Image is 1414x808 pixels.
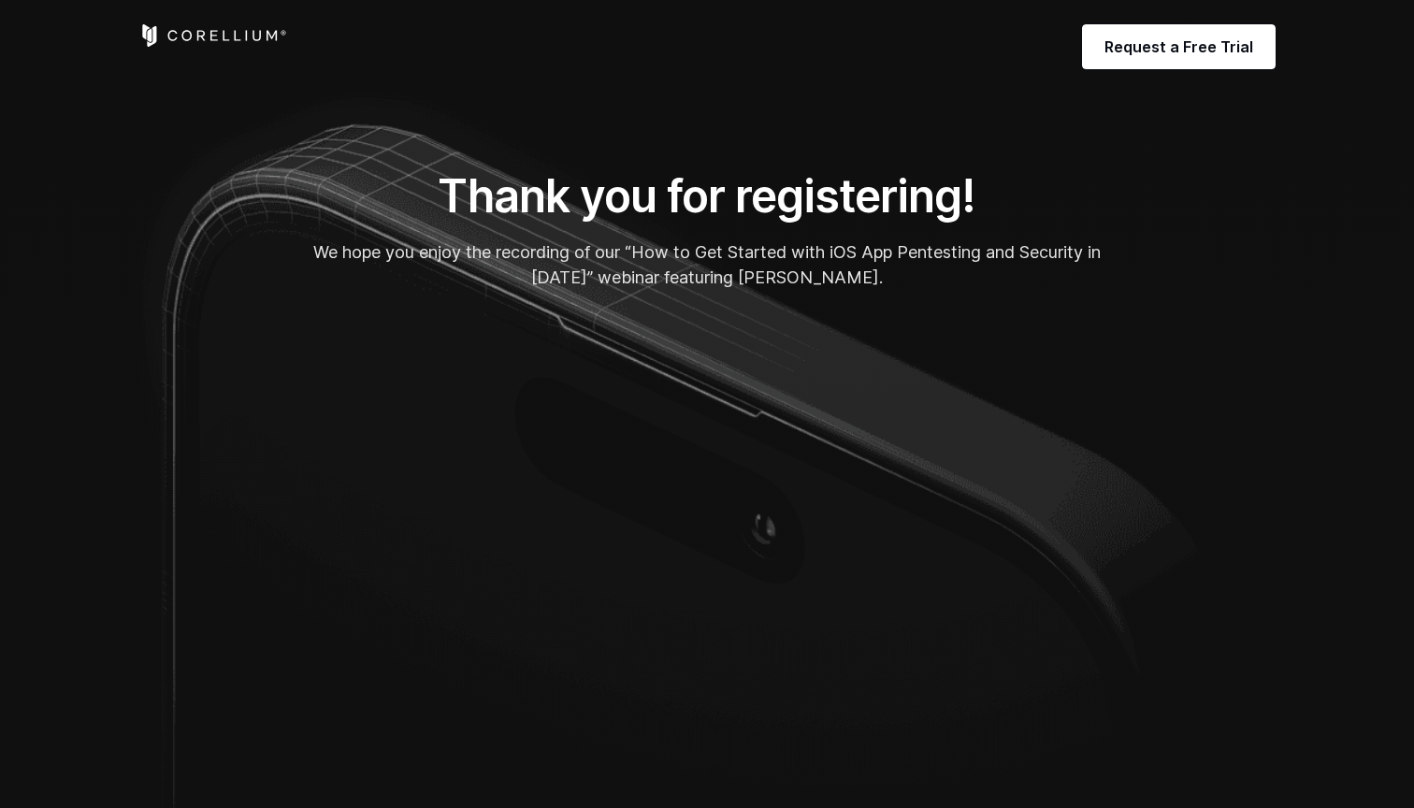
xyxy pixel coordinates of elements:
[1104,36,1253,58] span: Request a Free Trial
[138,24,287,47] a: Corellium Home
[286,305,1128,778] iframe: HubSpot Video
[286,239,1128,290] p: We hope you enjoy the recording of our “How to Get Started with iOS App Pentesting and Security i...
[1082,24,1276,69] a: Request a Free Trial
[286,168,1128,224] h1: Thank you for registering!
